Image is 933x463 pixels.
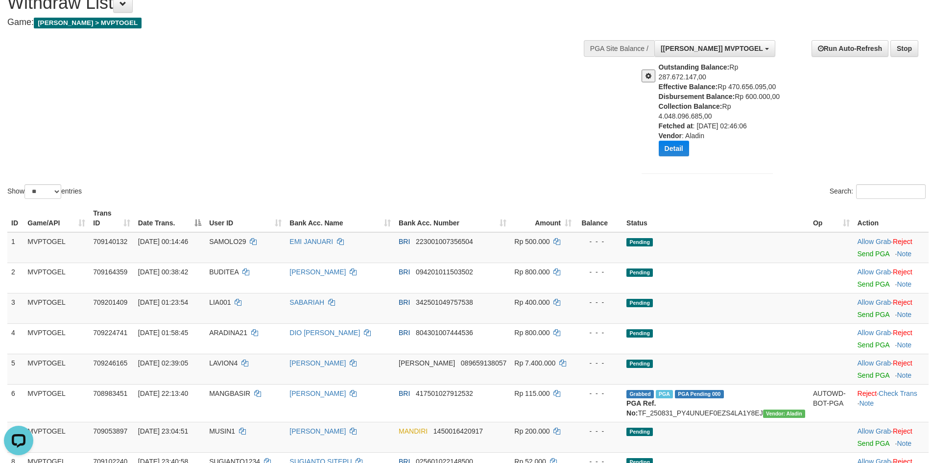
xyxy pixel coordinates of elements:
[854,263,929,293] td: ·
[854,323,929,354] td: ·
[858,238,891,245] a: Allow Grab
[138,329,188,337] span: [DATE] 01:58:45
[659,63,730,71] b: Outstanding Balance:
[575,204,622,232] th: Balance
[24,293,89,323] td: MVPTOGEL
[879,390,917,397] a: Check Trans
[579,358,619,368] div: - - -
[656,390,673,398] span: Marked by azaren
[24,323,89,354] td: MVPTOGEL
[858,250,889,258] a: Send PGA
[289,390,346,397] a: [PERSON_NAME]
[626,428,653,436] span: Pending
[622,384,809,422] td: TF_250831_PY4UNUEF0EZS4LA1Y8EJ
[858,329,891,337] a: Allow Grab
[659,83,718,91] b: Effective Balance:
[209,268,239,276] span: BUDITEA
[858,359,891,367] a: Allow Grab
[209,298,231,306] span: LIA001
[659,122,693,130] b: Fetched at
[289,298,324,306] a: SABARIAH
[659,93,735,100] b: Disbursement Balance:
[138,427,188,435] span: [DATE] 23:04:51
[209,359,238,367] span: LAVION4
[24,384,89,422] td: MVPTOGEL
[514,268,550,276] span: Rp 800.000
[416,390,473,397] span: Copy 417501027912532 to clipboard
[289,238,333,245] a: EMI JANUARI
[830,184,926,199] label: Search:
[626,399,656,417] b: PGA Ref. No:
[514,329,550,337] span: Rp 800.000
[399,298,410,306] span: BRI
[893,359,912,367] a: Reject
[93,238,127,245] span: 709140132
[579,389,619,398] div: - - -
[24,232,89,263] td: MVPTOGEL
[858,268,893,276] span: ·
[4,4,33,33] button: Open LiveChat chat widget
[399,268,410,276] span: BRI
[399,390,410,397] span: BRI
[395,204,510,232] th: Bank Acc. Number: activate to sort column ascending
[7,384,24,422] td: 6
[626,329,653,338] span: Pending
[24,263,89,293] td: MVPTOGEL
[584,40,654,57] div: PGA Site Balance /
[659,102,722,110] b: Collection Balance:
[510,204,575,232] th: Amount: activate to sort column ascending
[809,384,854,422] td: AUTOWD-BOT-PGA
[416,329,473,337] span: Copy 804301007444536 to clipboard
[893,329,912,337] a: Reject
[858,359,893,367] span: ·
[7,204,24,232] th: ID
[858,427,893,435] span: ·
[659,141,689,156] button: Detail
[209,238,246,245] span: SAMOLO29
[93,298,127,306] span: 709201409
[399,238,410,245] span: BRI
[858,427,891,435] a: Allow Grab
[416,238,473,245] span: Copy 223001007356504 to clipboard
[893,298,912,306] a: Reject
[289,268,346,276] a: [PERSON_NAME]
[514,390,550,397] span: Rp 115.000
[399,427,428,435] span: MANDIRI
[89,204,134,232] th: Trans ID: activate to sort column ascending
[289,427,346,435] a: [PERSON_NAME]
[812,40,888,57] a: Run Auto-Refresh
[654,40,775,57] button: [[PERSON_NAME]] MVPTOGEL
[858,238,893,245] span: ·
[893,268,912,276] a: Reject
[854,204,929,232] th: Action
[579,237,619,246] div: - - -
[854,422,929,452] td: ·
[858,341,889,349] a: Send PGA
[7,323,24,354] td: 4
[626,299,653,307] span: Pending
[858,329,893,337] span: ·
[626,390,654,398] span: Grabbed
[854,354,929,384] td: ·
[7,18,612,27] h4: Game:
[461,359,506,367] span: Copy 089659138057 to clipboard
[858,298,893,306] span: ·
[24,422,89,452] td: MVPTOGEL
[7,184,82,199] label: Show entries
[24,184,61,199] select: Showentries
[7,263,24,293] td: 2
[209,329,247,337] span: ARADINA21
[858,311,889,318] a: Send PGA
[859,399,874,407] a: Note
[138,268,188,276] span: [DATE] 00:38:42
[209,427,235,435] span: MUSIN1
[854,293,929,323] td: ·
[93,329,127,337] span: 709224741
[7,232,24,263] td: 1
[24,204,89,232] th: Game/API: activate to sort column ascending
[138,390,188,397] span: [DATE] 22:13:40
[514,359,555,367] span: Rp 7.400.000
[138,238,188,245] span: [DATE] 00:14:46
[579,267,619,277] div: - - -
[399,329,410,337] span: BRI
